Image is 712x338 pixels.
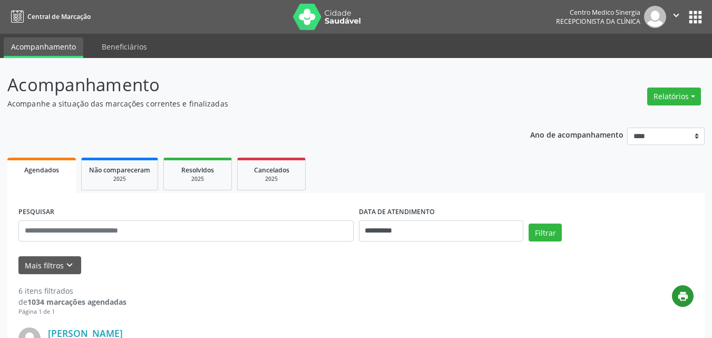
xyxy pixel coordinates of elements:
[89,166,150,175] span: Não compareceram
[171,175,224,183] div: 2025
[677,291,689,302] i: print
[644,6,666,28] img: img
[647,88,701,105] button: Relatórios
[18,307,126,316] div: Página 1 de 1
[18,296,126,307] div: de
[556,8,640,17] div: Centro Medico Sinergia
[672,285,694,307] button: print
[7,72,495,98] p: Acompanhamento
[18,285,126,296] div: 6 itens filtrados
[64,259,75,271] i: keyboard_arrow_down
[556,17,640,26] span: Recepcionista da clínica
[7,8,91,25] a: Central de Marcação
[94,37,154,56] a: Beneficiários
[666,6,686,28] button: 
[27,12,91,21] span: Central de Marcação
[181,166,214,175] span: Resolvidos
[670,9,682,21] i: 
[686,8,705,26] button: apps
[18,204,54,220] label: PESQUISAR
[18,256,81,275] button: Mais filtroskeyboard_arrow_down
[4,37,83,58] a: Acompanhamento
[89,175,150,183] div: 2025
[24,166,59,175] span: Agendados
[254,166,289,175] span: Cancelados
[7,98,495,109] p: Acompanhe a situação das marcações correntes e finalizadas
[359,204,435,220] label: DATA DE ATENDIMENTO
[27,297,126,307] strong: 1034 marcações agendadas
[530,128,623,141] p: Ano de acompanhamento
[529,224,562,242] button: Filtrar
[245,175,298,183] div: 2025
